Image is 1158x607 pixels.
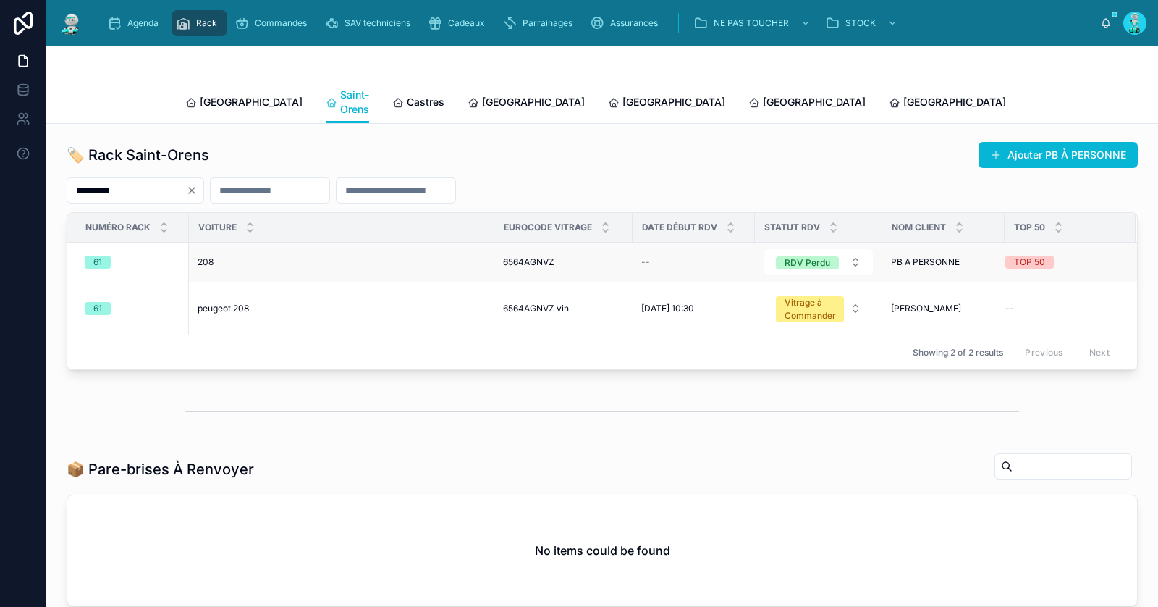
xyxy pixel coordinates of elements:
div: scrollable content [96,7,1100,39]
a: Agenda [103,10,169,36]
a: peugeot 208 [198,303,486,314]
span: Voiture [198,222,237,233]
a: 208 [198,256,486,268]
span: Cadeaux [448,17,485,29]
a: Parrainages [498,10,583,36]
span: NE PAS TOUCHER [714,17,789,29]
a: -- [641,256,746,268]
span: STOCK [845,17,876,29]
h2: No items could be found [535,542,670,559]
button: Select Button [764,289,873,328]
span: 6564AGNVZ vin [503,303,569,314]
a: Select Button [764,248,874,276]
span: [GEOGRAPHIC_DATA] [903,95,1006,109]
span: Parrainages [523,17,572,29]
span: Statut RDV [764,222,820,233]
span: Nom Client [892,222,946,233]
a: [GEOGRAPHIC_DATA] [185,89,303,118]
a: [DATE] 10:30 [641,303,746,314]
a: -- [1005,303,1118,314]
span: Commandes [255,17,307,29]
span: [GEOGRAPHIC_DATA] [763,95,866,109]
span: [DATE] 10:30 [641,303,694,314]
a: 61 [85,302,180,315]
a: Cadeaux [423,10,495,36]
span: -- [641,256,650,268]
button: Ajouter PB À PERSONNE [979,142,1138,168]
span: 208 [198,256,214,268]
a: SAV techniciens [320,10,420,36]
a: 6564AGNVZ vin [503,303,624,314]
a: Commandes [230,10,317,36]
h1: 📦 Pare-brises À Renvoyer [67,459,254,480]
a: NE PAS TOUCHER [689,10,818,36]
a: Castres [392,89,444,118]
div: Vitrage à Commander [785,296,836,322]
span: SAV techniciens [345,17,410,29]
button: Select Button [764,249,873,275]
span: [GEOGRAPHIC_DATA] [482,95,585,109]
span: Date Début RDV [642,222,717,233]
span: [GEOGRAPHIC_DATA] [622,95,725,109]
h1: 🏷️ Rack Saint-Orens [67,145,209,165]
a: [GEOGRAPHIC_DATA] [748,89,866,118]
span: Eurocode Vitrage [504,222,592,233]
a: [PERSON_NAME] [891,303,996,314]
span: Showing 2 of 2 results [913,347,1003,359]
span: [PERSON_NAME] [891,303,961,314]
a: Select Button [764,288,874,329]
div: 61 [93,256,102,269]
a: Assurances [586,10,668,36]
a: 6564AGNVZ [503,256,624,268]
img: App logo [58,12,84,35]
span: Rack [196,17,217,29]
a: [GEOGRAPHIC_DATA] [608,89,725,118]
span: Agenda [127,17,159,29]
a: STOCK [821,10,905,36]
div: RDV Perdu [785,256,830,269]
span: PB A PERSONNE [891,256,960,268]
div: TOP 50 [1014,256,1045,269]
span: peugeot 208 [198,303,249,314]
a: [GEOGRAPHIC_DATA] [468,89,585,118]
a: Saint-Orens [326,82,369,124]
a: [GEOGRAPHIC_DATA] [889,89,1006,118]
span: Castres [407,95,444,109]
span: Assurances [610,17,658,29]
a: 61 [85,256,180,269]
button: Clear [186,185,203,196]
a: Rack [172,10,227,36]
a: PB A PERSONNE [891,256,996,268]
span: Saint-Orens [340,88,369,117]
span: Numéro Rack [85,222,151,233]
span: 6564AGNVZ [503,256,554,268]
span: [GEOGRAPHIC_DATA] [200,95,303,109]
a: TOP 50 [1005,256,1118,269]
div: 61 [93,302,102,315]
span: -- [1005,303,1014,314]
span: TOP 50 [1014,222,1045,233]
